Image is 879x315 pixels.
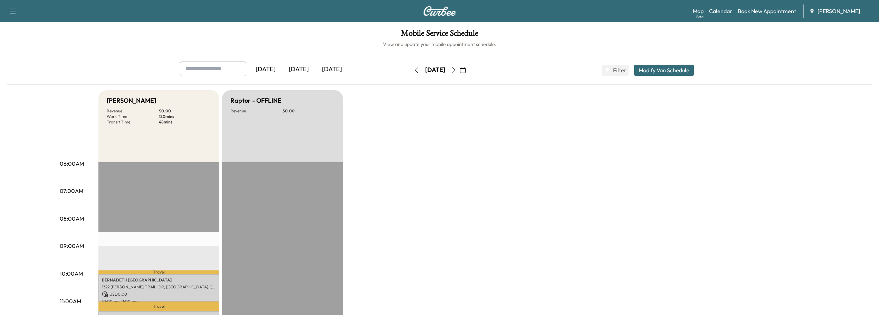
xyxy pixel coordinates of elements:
p: 1322 [PERSON_NAME] TRAIL CIR, [GEOGRAPHIC_DATA], [GEOGRAPHIC_DATA], [GEOGRAPHIC_DATA] [102,284,216,290]
p: Revenue [230,108,283,114]
p: 11:00AM [60,297,81,305]
p: Revenue [107,108,159,114]
h5: Raptor - OFFLINE [230,96,281,105]
p: Travel [98,302,219,311]
p: $ 0.00 [159,108,211,114]
p: 08:00AM [60,214,84,223]
a: MapBeta [693,7,704,15]
p: 07:00AM [60,187,83,195]
div: [DATE] [249,62,282,77]
div: [DATE] [282,62,315,77]
h5: [PERSON_NAME] [107,96,156,105]
p: $ 0.00 [283,108,335,114]
p: 09:00AM [60,242,84,250]
div: Beta [696,14,704,19]
p: 10:00AM [60,269,83,278]
p: BERNADETH [GEOGRAPHIC_DATA] [102,277,216,283]
p: 120 mins [159,114,211,119]
p: Transit Time [107,119,159,125]
h6: View and update your mobile appointment schedule. [7,41,872,48]
a: Calendar [709,7,732,15]
div: [DATE] [425,66,445,74]
p: 48 mins [159,119,211,125]
h1: Mobile Service Schedule [7,29,872,41]
button: Modify Van Schedule [634,65,694,76]
p: USD 0.00 [102,291,216,297]
img: Curbee Logo [423,6,456,16]
span: Filter [613,66,625,74]
div: [DATE] [315,62,348,77]
a: Book New Appointment [738,7,796,15]
p: 06:00AM [60,159,84,168]
button: Filter [602,65,629,76]
span: [PERSON_NAME] [818,7,860,15]
p: 10:00 am - 11:00 am [102,299,216,304]
p: Work Time [107,114,159,119]
p: Travel [98,270,219,274]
